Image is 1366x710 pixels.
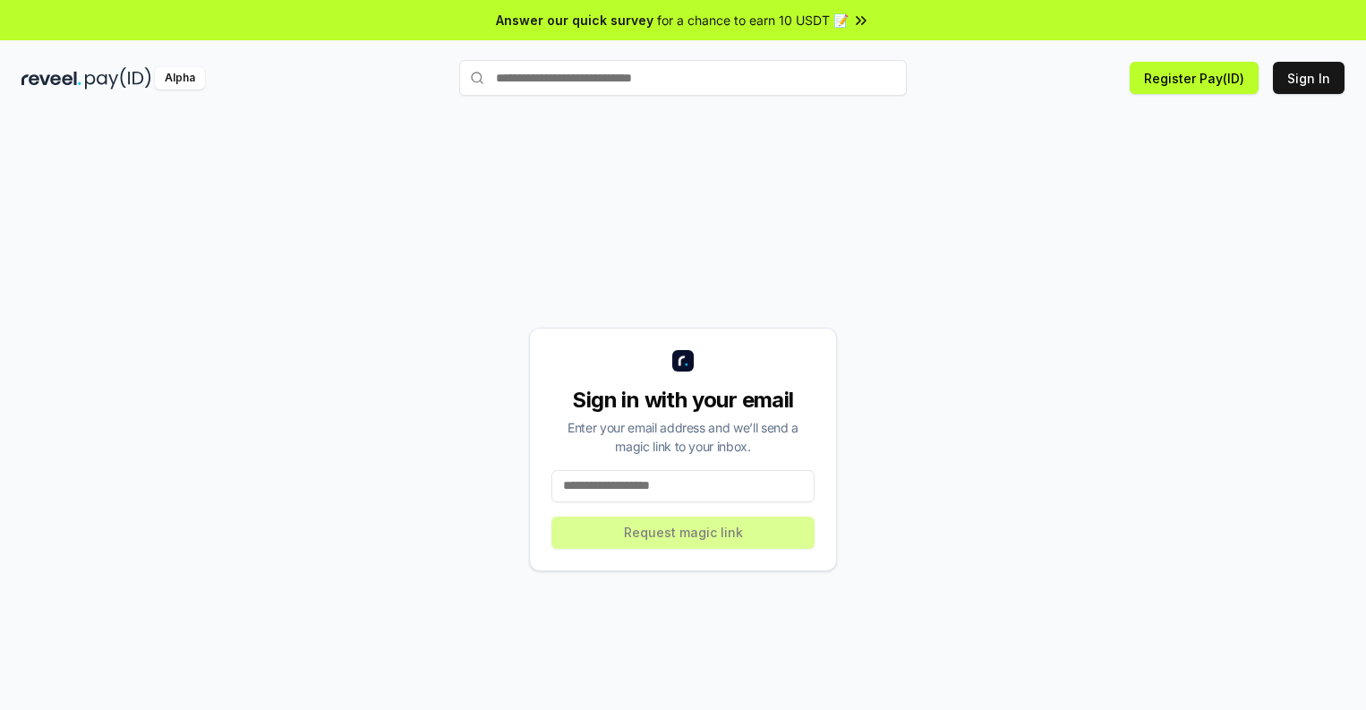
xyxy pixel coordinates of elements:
span: Answer our quick survey [496,11,653,30]
div: Alpha [155,67,205,90]
button: Sign In [1273,62,1345,94]
img: logo_small [672,350,694,372]
button: Register Pay(ID) [1130,62,1259,94]
div: Sign in with your email [551,386,815,415]
img: pay_id [85,67,151,90]
img: reveel_dark [21,67,81,90]
span: for a chance to earn 10 USDT 📝 [657,11,849,30]
div: Enter your email address and we’ll send a magic link to your inbox. [551,418,815,456]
